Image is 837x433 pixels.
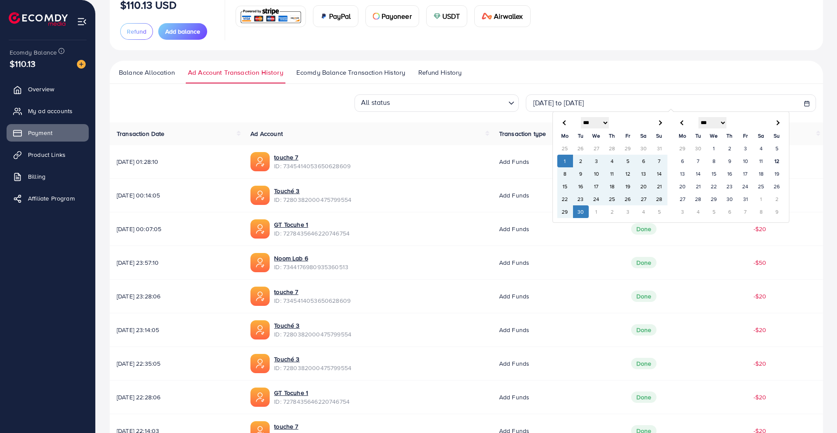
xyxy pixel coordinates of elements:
td: 30 [691,142,706,155]
span: [DATE] 01:28:10 [117,157,236,166]
td: 18 [754,167,769,180]
img: card [239,7,303,26]
td: 18 [604,180,620,193]
span: [DATE] 00:14:05 [117,191,236,200]
th: Mo [557,129,573,142]
button: Refund [120,23,153,40]
td: 11 [604,167,620,180]
td: 3 [675,205,691,218]
td: 2 [769,193,785,205]
a: touche 7 [274,153,351,162]
img: ic-ads-acc.e4c84228.svg [250,152,270,171]
td: 6 [636,155,652,167]
a: card [236,6,306,27]
span: Refund [127,27,146,36]
img: menu [77,17,87,27]
th: We [706,129,722,142]
span: Add funds [499,393,529,402]
th: Sa [754,129,769,142]
td: 15 [557,180,573,193]
td: 14 [652,167,667,180]
span: Product Links [28,150,66,159]
a: GT Tocuhe 1 [274,220,350,229]
span: Billing [28,172,45,181]
td: 29 [557,205,573,218]
span: ID: 7345414053650628609 [274,296,351,305]
span: Add funds [499,292,529,301]
td: 17 [738,167,754,180]
span: -$50 [754,258,767,267]
img: ic-ads-acc.e4c84228.svg [250,354,270,373]
td: 13 [675,167,691,180]
span: Refund History [418,68,462,77]
span: USDT [442,11,460,21]
span: Add funds [499,258,529,267]
td: 3 [738,142,754,155]
span: All status [359,95,392,110]
span: Add funds [499,359,529,368]
span: ID: 7280382000475799554 [274,195,351,204]
a: cardUSDT [426,5,468,27]
td: 26 [620,193,636,205]
td: 19 [620,180,636,193]
img: card [373,13,380,20]
td: 8 [557,167,573,180]
span: Overview [28,85,54,94]
td: 4 [636,205,652,218]
td: 3 [620,205,636,218]
span: Done [631,391,657,403]
td: 23 [573,193,589,205]
span: Add funds [499,326,529,334]
td: 29 [675,142,691,155]
a: Noom Lab 6 [274,254,348,263]
td: 10 [738,155,754,167]
td: 25 [557,142,573,155]
span: [DATE] 22:35:05 [117,359,236,368]
th: Sa [636,129,652,142]
a: touche 7 [274,422,351,431]
td: 9 [573,167,589,180]
img: card [320,13,327,20]
a: Billing [7,168,89,185]
td: 25 [754,180,769,193]
td: 7 [738,205,754,218]
span: ID: 7278435646220746754 [274,229,350,238]
span: [DATE] 23:28:06 [117,292,236,301]
td: 2 [722,142,738,155]
td: 26 [769,180,785,193]
a: Payment [7,124,89,142]
td: 27 [675,193,691,205]
span: -$20 [754,359,767,368]
span: ID: 7278435646220746754 [274,397,350,406]
td: 7 [691,155,706,167]
span: ID: 7280382000475799554 [274,364,351,372]
td: 5 [769,142,785,155]
td: 30 [722,193,738,205]
span: Payoneer [382,11,412,21]
span: [DATE] 23:57:10 [117,258,236,267]
td: 5 [706,205,722,218]
span: Ecomdy Balance [10,48,57,57]
img: ic-ads-acc.e4c84228.svg [250,388,270,407]
td: 23 [722,180,738,193]
td: 11 [754,155,769,167]
td: 12 [769,155,785,167]
td: 1 [589,205,604,218]
td: 1 [706,142,722,155]
td: 16 [722,167,738,180]
img: card [434,13,441,20]
td: 28 [652,193,667,205]
td: 26 [573,142,589,155]
th: We [589,129,604,142]
th: Th [604,129,620,142]
td: 27 [636,193,652,205]
td: 9 [769,205,785,218]
img: ic-ads-acc.e4c84228.svg [250,186,270,205]
th: Tu [691,129,706,142]
td: 4 [604,155,620,167]
td: 5 [652,205,667,218]
span: ID: 7280382000475799554 [274,330,351,339]
td: 8 [706,155,722,167]
a: GT Tocuhe 1 [274,388,350,397]
th: Su [652,129,667,142]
